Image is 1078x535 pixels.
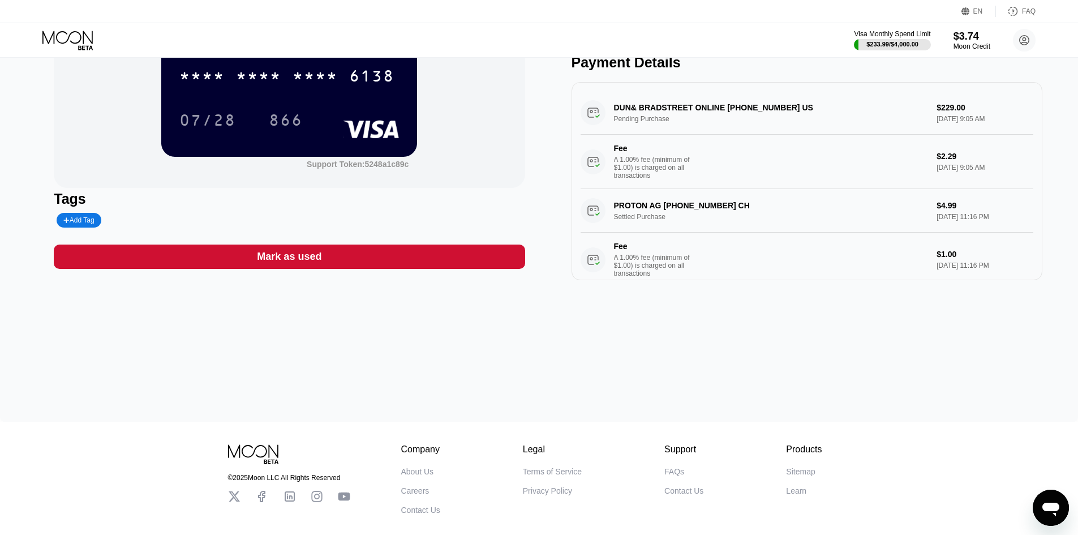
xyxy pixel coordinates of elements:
[786,467,815,476] div: Sitemap
[614,254,699,277] div: A 1.00% fee (minimum of $1.00) is charged on all transactions
[401,506,440,515] div: Contact Us
[349,69,394,87] div: 6138
[664,467,684,476] div: FAQs
[664,444,703,455] div: Support
[1033,490,1069,526] iframe: Button to launch messaging window, conversation in progress
[973,7,983,15] div: EN
[257,250,321,263] div: Mark as used
[786,444,822,455] div: Products
[614,242,693,251] div: Fee
[179,113,236,131] div: 07/28
[401,467,434,476] div: About Us
[54,191,525,207] div: Tags
[954,31,990,42] div: $3.74
[786,486,806,495] div: Learn
[523,486,572,495] div: Privacy Policy
[937,152,1033,161] div: $2.29
[54,245,525,269] div: Mark as used
[937,250,1033,259] div: $1.00
[664,486,703,495] div: Contact Us
[581,233,1033,287] div: FeeA 1.00% fee (minimum of $1.00) is charged on all transactions$1.00[DATE] 11:16 PM
[937,262,1033,269] div: [DATE] 11:16 PM
[401,486,430,495] div: Careers
[57,213,101,228] div: Add Tag
[1022,7,1036,15] div: FAQ
[581,135,1033,189] div: FeeA 1.00% fee (minimum of $1.00) is charged on all transactions$2.29[DATE] 9:05 AM
[171,106,244,134] div: 07/28
[307,160,409,169] div: Support Token:5248a1c89c
[866,41,918,48] div: $233.99 / $4,000.00
[614,156,699,179] div: A 1.00% fee (minimum of $1.00) is charged on all transactions
[614,144,693,153] div: Fee
[954,42,990,50] div: Moon Credit
[269,113,303,131] div: 866
[63,216,94,224] div: Add Tag
[961,6,996,17] div: EN
[996,6,1036,17] div: FAQ
[401,444,440,455] div: Company
[307,160,409,169] div: Support Token: 5248a1c89c
[937,164,1033,172] div: [DATE] 9:05 AM
[260,106,311,134] div: 866
[854,30,930,50] div: Visa Monthly Spend Limit$233.99/$4,000.00
[954,31,990,50] div: $3.74Moon Credit
[523,467,582,476] div: Terms of Service
[523,444,582,455] div: Legal
[228,474,350,482] div: © 2025 Moon LLC All Rights Reserved
[854,30,930,38] div: Visa Monthly Spend Limit
[572,54,1042,71] div: Payment Details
